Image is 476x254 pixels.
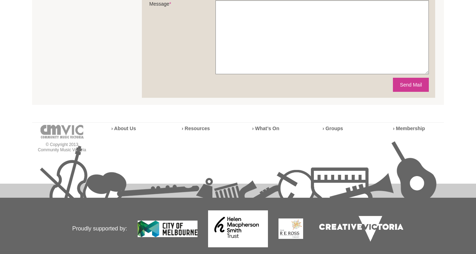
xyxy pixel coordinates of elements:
a: › Groups [322,126,343,131]
button: Send Mail [393,78,429,92]
img: The Re Ross Trust [278,218,303,239]
label: Message [149,0,215,11]
p: © Copyright 2013 Community Music Victoria [32,142,92,153]
img: cmvic-logo-footer.png [40,125,84,139]
a: › Resources [182,126,210,131]
img: Creative Victoria Logo [314,210,409,247]
img: Helen Macpherson Smith Trust [208,210,268,247]
a: › About Us [111,126,136,131]
img: City of Melbourne [138,221,198,237]
a: › What’s On [252,126,279,131]
a: › Membership [393,126,425,131]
